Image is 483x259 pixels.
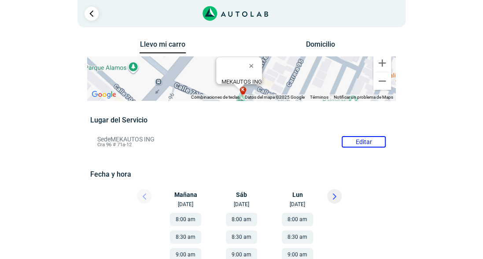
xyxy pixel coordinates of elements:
button: 8:00 am [282,213,313,226]
a: Notificar un problema de Maps [333,95,393,100]
button: Ampliar [373,54,391,72]
h5: Lugar del Servicio [90,116,393,124]
a: Términos (se abre en una nueva pestaña) [310,95,328,100]
button: 8:30 am [170,230,201,244]
button: Llevo mi carro [140,40,186,54]
a: Link al sitio de autolab [203,9,268,17]
b: MEKAUTOS ING [221,78,262,85]
div: Cra 96 # 71a-12 [221,78,262,92]
img: Google [89,89,118,100]
button: 8:30 am [282,230,313,244]
button: Reducir [373,72,391,90]
button: 8:00 am [170,213,201,226]
button: 8:30 am [226,230,257,244]
span: Datos del mapa ©2025 Google [244,95,304,100]
a: Abre esta zona en Google Maps (se abre en una nueva ventana) [89,89,118,100]
span: k [242,86,245,94]
h5: Fecha y hora [90,170,393,178]
button: 8:00 am [226,213,257,226]
button: Cerrar [243,55,264,76]
button: Domicilio [297,40,343,53]
button: Combinaciones de teclas [191,94,239,100]
a: Ir al paso anterior [85,7,99,21]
